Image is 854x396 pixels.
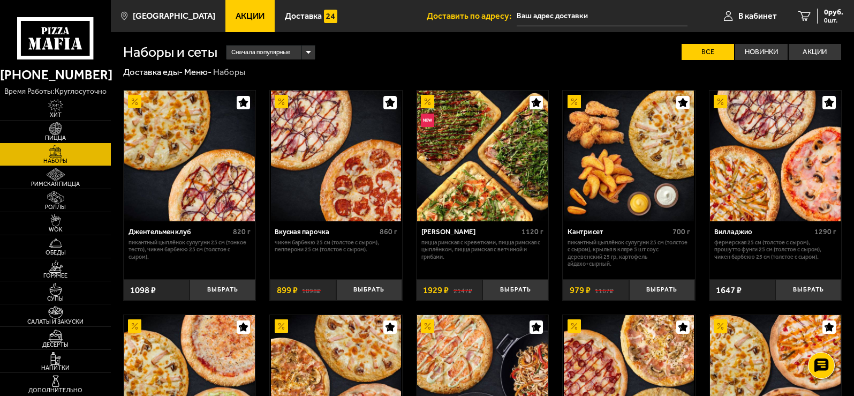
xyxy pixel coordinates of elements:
[275,95,288,108] img: Акционный
[380,227,397,236] span: 860 г
[570,286,591,295] span: 979 ₽
[423,286,449,295] span: 1929 ₽
[128,95,141,108] img: Акционный
[482,279,548,301] button: Выбрать
[124,91,254,221] img: Джентельмен клуб
[277,286,298,295] span: 899 ₽
[231,44,290,61] span: Сначала популярные
[735,44,788,59] label: Новинки
[421,239,543,260] p: Пицца Римская с креветками, Пицца Римская с цыплёнком, Пицца Римская с ветчиной и грибами.
[271,91,401,221] img: Вкусная парочка
[123,45,217,59] h1: Наборы и сеты
[824,17,843,24] span: 0 шт.
[714,319,727,333] img: Акционный
[522,227,543,236] span: 1120 г
[275,239,397,253] p: Чикен Барбекю 25 см (толстое с сыром), Пепперони 25 см (толстое с сыром).
[421,319,434,333] img: Акционный
[124,91,256,221] a: АкционныйДжентельмен клуб
[190,279,255,301] button: Выбрать
[775,279,841,301] button: Выбрать
[714,239,836,260] p: Фермерская 25 см (толстое с сыром), Прошутто Фунги 25 см (толстое с сыром), Чикен Барбекю 25 см (...
[564,91,694,221] img: Кантри сет
[568,319,581,333] img: Акционный
[568,239,690,267] p: Пикантный цыплёнок сулугуни 25 см (толстое с сыром), крылья в кляре 5 шт соус деревенский 25 гр, ...
[184,66,211,77] a: Меню-
[682,44,734,59] label: Все
[814,227,836,236] span: 1290 г
[233,227,251,236] span: 820 г
[275,319,288,333] img: Акционный
[714,95,727,108] img: Акционный
[629,279,695,301] button: Выбрать
[324,10,337,23] img: 15daf4d41897b9f0e9f617042186c801.svg
[454,286,472,295] s: 2147 ₽
[568,228,669,236] div: Кантри сет
[275,228,376,236] div: Вкусная парочка
[738,12,777,20] span: В кабинет
[417,91,549,221] a: АкционныйНовинкаМама Миа
[130,286,156,295] span: 1098 ₽
[421,95,434,108] img: Акционный
[421,228,519,236] div: [PERSON_NAME]
[128,319,141,333] img: Акционный
[568,95,581,108] img: Акционный
[302,286,321,295] s: 1098 ₽
[421,114,434,127] img: Новинка
[133,12,215,20] span: [GEOGRAPHIC_DATA]
[285,12,322,20] span: Доставка
[710,91,840,221] img: Вилладжио
[595,286,614,295] s: 1167 ₽
[709,91,842,221] a: АкционныйВилладжио
[336,279,402,301] button: Выбрать
[517,6,687,26] input: Ваш адрес доставки
[213,66,245,78] div: Наборы
[789,44,841,59] label: Акции
[716,286,742,295] span: 1647 ₽
[714,228,812,236] div: Вилладжио
[517,6,687,26] span: Санкт-Петербург улица Стахановцев 6/8
[824,9,843,16] span: 0 руб.
[129,228,230,236] div: Джентельмен клуб
[563,91,695,221] a: АкционныйКантри сет
[417,91,547,221] img: Мама Миа
[123,66,183,77] a: Доставка еды-
[236,12,264,20] span: Акции
[672,227,690,236] span: 700 г
[427,12,517,20] span: Доставить по адресу:
[270,91,402,221] a: АкционныйВкусная парочка
[129,239,251,260] p: Пикантный цыплёнок сулугуни 25 см (тонкое тесто), Чикен Барбекю 25 см (толстое с сыром).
